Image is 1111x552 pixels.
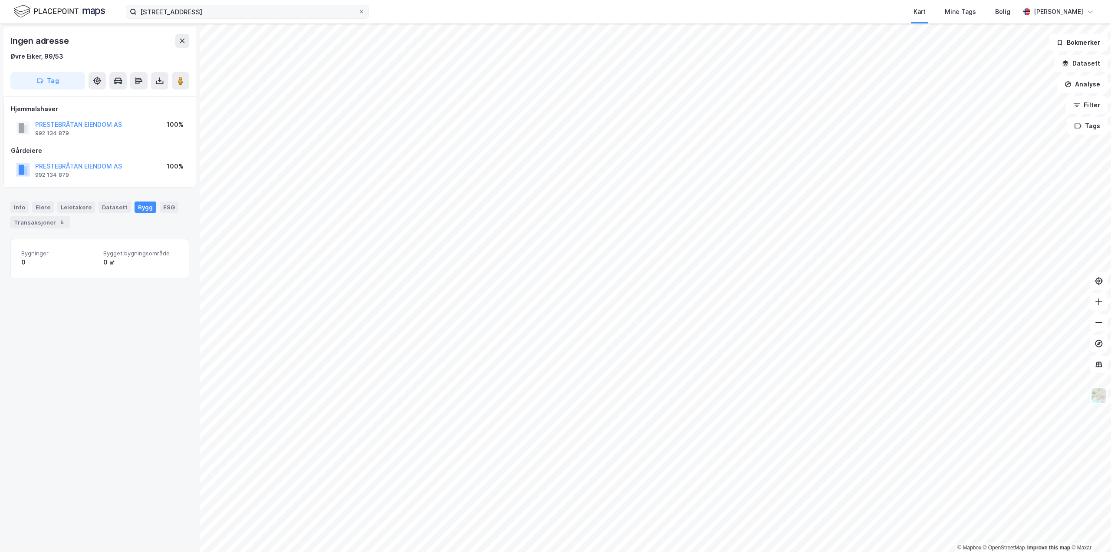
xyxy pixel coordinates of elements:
div: 100% [167,119,184,130]
div: ESG [160,202,178,213]
div: 0 [21,257,96,268]
div: Datasett [99,202,131,213]
div: 100% [167,161,184,172]
div: Transaksjoner [10,216,70,228]
div: Info [10,202,29,213]
button: Bokmerker [1049,34,1108,51]
button: Tags [1067,117,1108,135]
div: 5 [58,218,66,227]
img: Z [1091,387,1107,404]
a: Mapbox [957,545,981,551]
button: Datasett [1055,55,1108,72]
div: Kart [914,7,926,17]
div: Bolig [995,7,1010,17]
div: Ingen adresse [10,34,70,48]
button: Filter [1066,96,1108,114]
div: Øvre Eiker, 99/53 [10,51,63,62]
button: Analyse [1057,76,1108,93]
iframe: Chat Widget [1068,510,1111,552]
div: Leietakere [57,202,95,213]
input: Søk på adresse, matrikkel, gårdeiere, leietakere eller personer [137,5,358,18]
div: Gårdeiere [11,145,189,156]
div: Bygg [135,202,156,213]
span: Bygninger [21,250,96,257]
img: logo.f888ab2527a4732fd821a326f86c7f29.svg [14,4,105,19]
div: 992 134 879 [35,172,69,178]
div: Mine Tags [945,7,976,17]
div: 0 ㎡ [103,257,178,268]
span: Bygget bygningsområde [103,250,178,257]
button: Tag [10,72,85,89]
div: 992 134 879 [35,130,69,137]
div: Hjemmelshaver [11,104,189,114]
a: Improve this map [1027,545,1070,551]
a: OpenStreetMap [983,545,1025,551]
div: Eiere [32,202,54,213]
div: [PERSON_NAME] [1034,7,1083,17]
